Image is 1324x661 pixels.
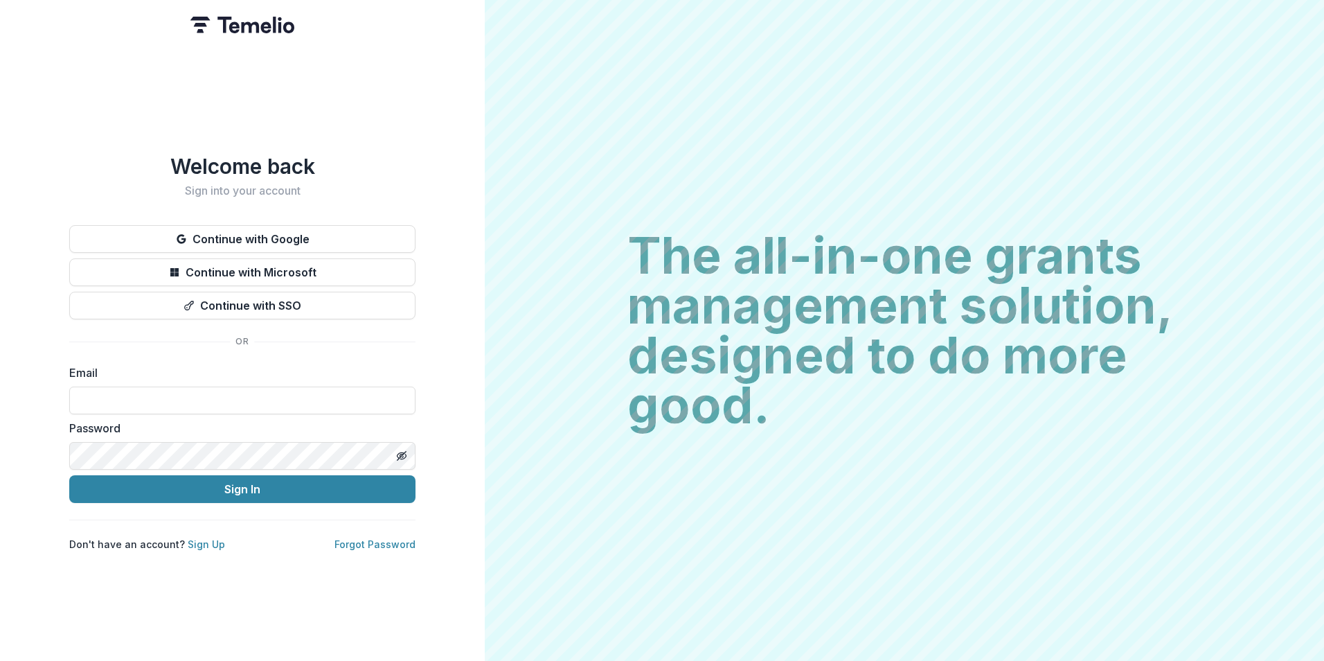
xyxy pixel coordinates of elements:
img: Temelio [190,17,294,33]
button: Toggle password visibility [391,445,413,467]
label: Email [69,364,407,381]
label: Password [69,420,407,437]
a: Sign Up [188,538,225,550]
h2: Sign into your account [69,184,415,197]
button: Continue with Microsoft [69,258,415,286]
button: Continue with Google [69,225,415,253]
p: Don't have an account? [69,537,225,552]
h1: Welcome back [69,154,415,179]
button: Continue with SSO [69,292,415,319]
a: Forgot Password [334,538,415,550]
button: Sign In [69,475,415,503]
